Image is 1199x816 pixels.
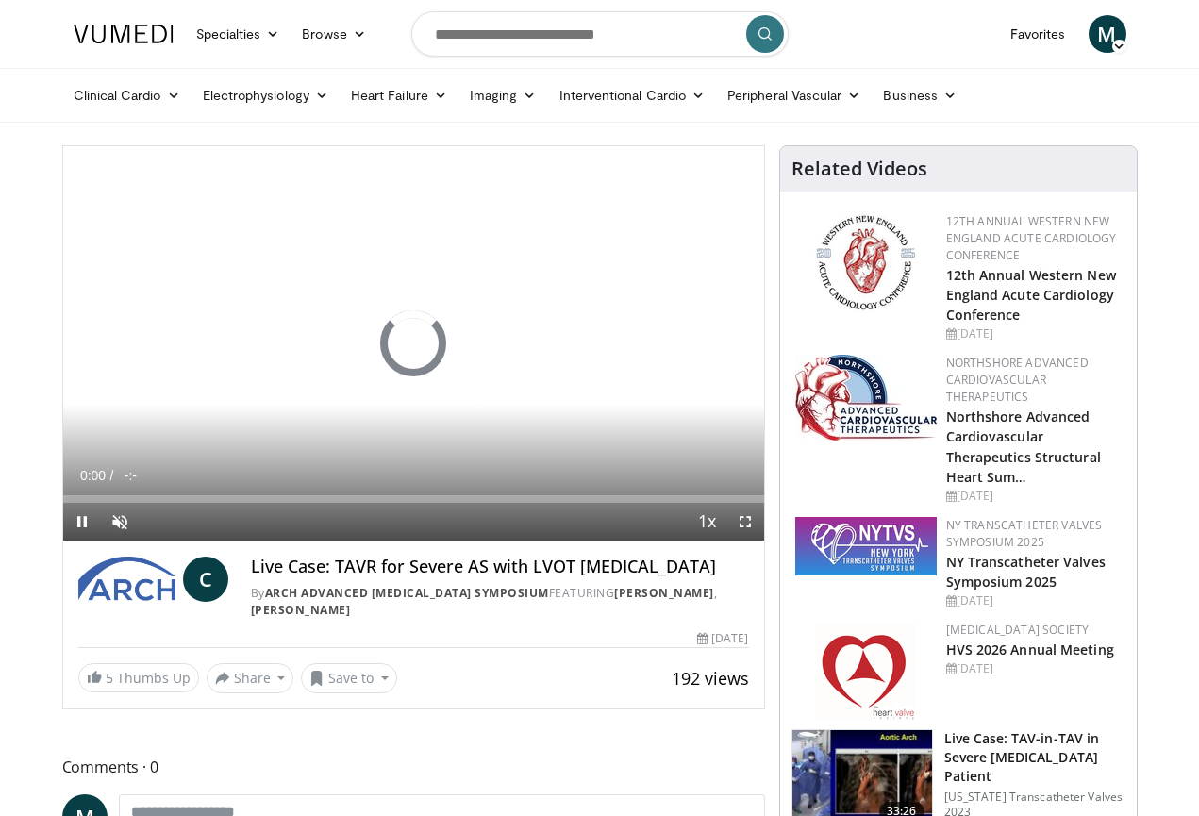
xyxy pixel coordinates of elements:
[697,630,748,647] div: [DATE]
[795,355,937,441] img: 45d48ad7-5dc9-4e2c-badc-8ed7b7f471c1.jpg.150x105_q85_autocrop_double_scale_upscale_version-0.2.jpg
[946,517,1103,550] a: NY Transcatheter Valves Symposium 2025
[265,585,549,601] a: ARCH Advanced [MEDICAL_DATA] Symposium
[106,669,113,687] span: 5
[101,503,139,541] button: Unmute
[672,667,749,690] span: 192 views
[340,76,458,114] a: Heart Failure
[63,503,101,541] button: Pause
[946,213,1117,263] a: 12th Annual Western New England Acute Cardiology Conference
[946,488,1122,505] div: [DATE]
[946,641,1114,658] a: HVS 2026 Annual Meeting
[946,622,1090,638] a: [MEDICAL_DATA] Society
[62,76,192,114] a: Clinical Cardio
[944,729,1125,786] h3: Live Case: TAV-in-TAV in Severe [MEDICAL_DATA] Patient
[110,468,114,483] span: /
[251,557,749,577] h4: Live Case: TAVR for Severe AS with LVOT [MEDICAL_DATA]
[946,266,1116,324] a: 12th Annual Western New England Acute Cardiology Conference
[185,15,291,53] a: Specialties
[63,495,764,503] div: Progress Bar
[62,755,765,779] span: Comments 0
[946,660,1122,677] div: [DATE]
[78,557,175,602] img: ARCH Advanced Revascularization Symposium
[716,76,872,114] a: Peripheral Vascular
[946,592,1122,609] div: [DATE]
[1089,15,1126,53] a: M
[301,663,397,693] button: Save to
[946,553,1106,591] a: NY Transcatheter Valves Symposium 2025
[183,557,228,602] a: C
[946,355,1089,405] a: NorthShore Advanced Cardiovascular Therapeutics
[548,76,717,114] a: Interventional Cardio
[251,602,351,618] a: [PERSON_NAME]
[207,663,294,693] button: Share
[872,76,968,114] a: Business
[78,663,199,692] a: 5 Thumbs Up
[946,408,1101,485] a: Northshore Advanced Cardiovascular Therapeutics Structural Heart Sum…
[999,15,1077,53] a: Favorites
[74,25,174,43] img: VuMedi Logo
[946,325,1122,342] div: [DATE]
[726,503,764,541] button: Fullscreen
[816,622,915,721] img: 0148279c-cbd4-41ce-850e-155379fed24c.png.150x105_q85_autocrop_double_scale_upscale_version-0.2.png
[291,15,377,53] a: Browse
[63,146,764,541] video-js: Video Player
[251,585,749,619] div: By FEATURING ,
[411,11,789,57] input: Search topics, interventions
[614,585,714,601] a: [PERSON_NAME]
[458,76,548,114] a: Imaging
[791,158,927,180] h4: Related Videos
[80,468,106,483] span: 0:00
[125,468,137,483] span: -:-
[192,76,340,114] a: Electrophysiology
[795,517,937,575] img: 381df6ae-7034-46cc-953d-58fc09a18a66.png.150x105_q85_autocrop_double_scale_upscale_version-0.2.png
[689,503,726,541] button: Playback Rate
[813,213,918,312] img: 0954f259-7907-4053-a817-32a96463ecc8.png.150x105_q85_autocrop_double_scale_upscale_version-0.2.png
